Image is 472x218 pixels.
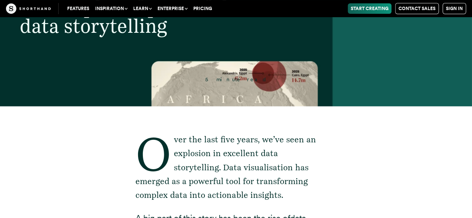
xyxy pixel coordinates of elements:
[135,133,337,202] p: Over the last five years, we’ve seen an explosion in excellent data storytelling. Data visualisat...
[205,76,267,82] span: 5 minute read
[6,3,51,14] img: The Craft
[395,3,439,14] a: Contact Sales
[348,3,391,14] a: Start Creating
[154,3,190,14] button: Enterprise
[64,3,92,14] a: Features
[130,3,154,14] button: Learn
[190,3,215,14] a: Pricing
[443,3,466,14] a: Sign in
[92,3,130,14] button: Inspiration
